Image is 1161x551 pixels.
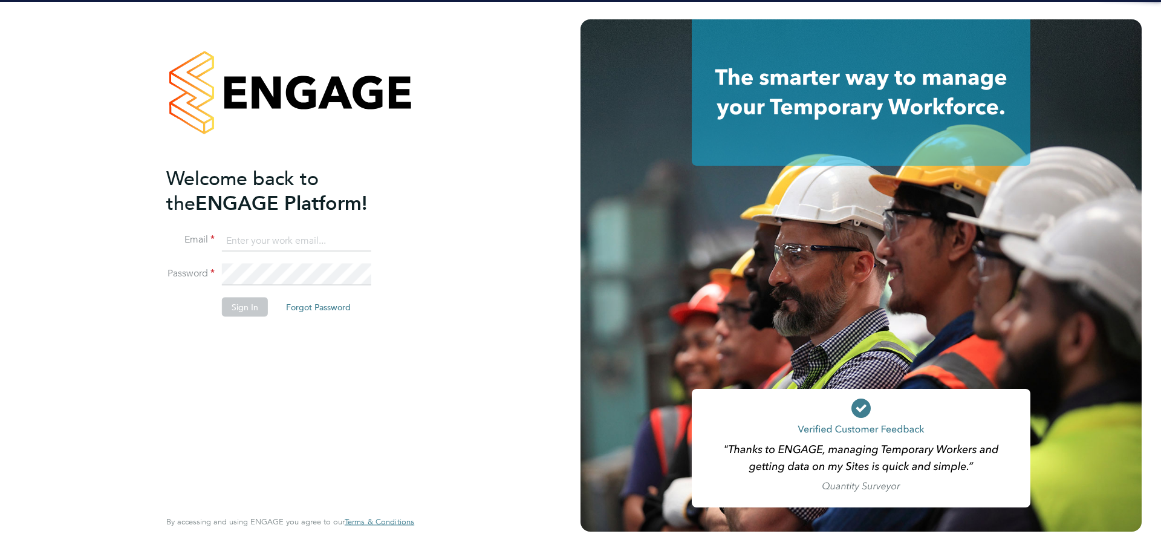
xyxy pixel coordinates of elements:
h2: ENGAGE Platform! [166,166,402,215]
button: Forgot Password [276,298,360,317]
label: Email [166,233,215,246]
input: Enter your work email... [222,230,371,252]
a: Terms & Conditions [345,517,414,527]
span: Welcome back to the [166,166,319,215]
label: Password [166,267,215,280]
span: By accessing and using ENGAGE you agree to our [166,517,414,527]
button: Sign In [222,298,268,317]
